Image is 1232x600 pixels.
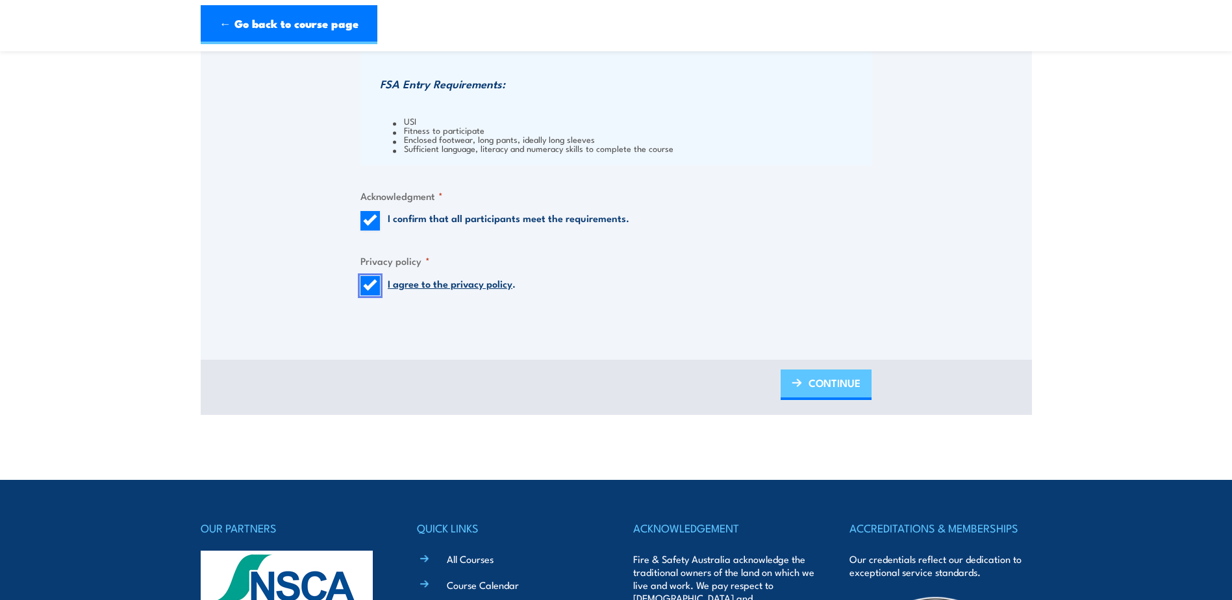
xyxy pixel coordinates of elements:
[447,552,494,566] a: All Courses
[388,276,516,295] label: .
[417,519,599,537] h4: QUICK LINKS
[388,211,629,231] label: I confirm that all participants meet the requirements.
[781,369,872,400] a: CONTINUE
[633,519,815,537] h4: ACKNOWLEDGEMENT
[380,77,868,90] h3: FSA Entry Requirements:
[388,276,512,290] a: I agree to the privacy policy
[360,188,443,203] legend: Acknowledgment
[393,125,868,134] li: Fitness to participate
[393,134,868,144] li: Enclosed footwear, long pants, ideally long sleeves
[809,366,861,400] span: CONTINUE
[447,578,519,592] a: Course Calendar
[201,5,377,44] a: ← Go back to course page
[393,144,868,153] li: Sufficient language, literacy and numeracy skills to complete the course
[360,253,430,268] legend: Privacy policy
[201,519,383,537] h4: OUR PARTNERS
[849,553,1031,579] p: Our credentials reflect our dedication to exceptional service standards.
[849,519,1031,537] h4: ACCREDITATIONS & MEMBERSHIPS
[393,116,868,125] li: USI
